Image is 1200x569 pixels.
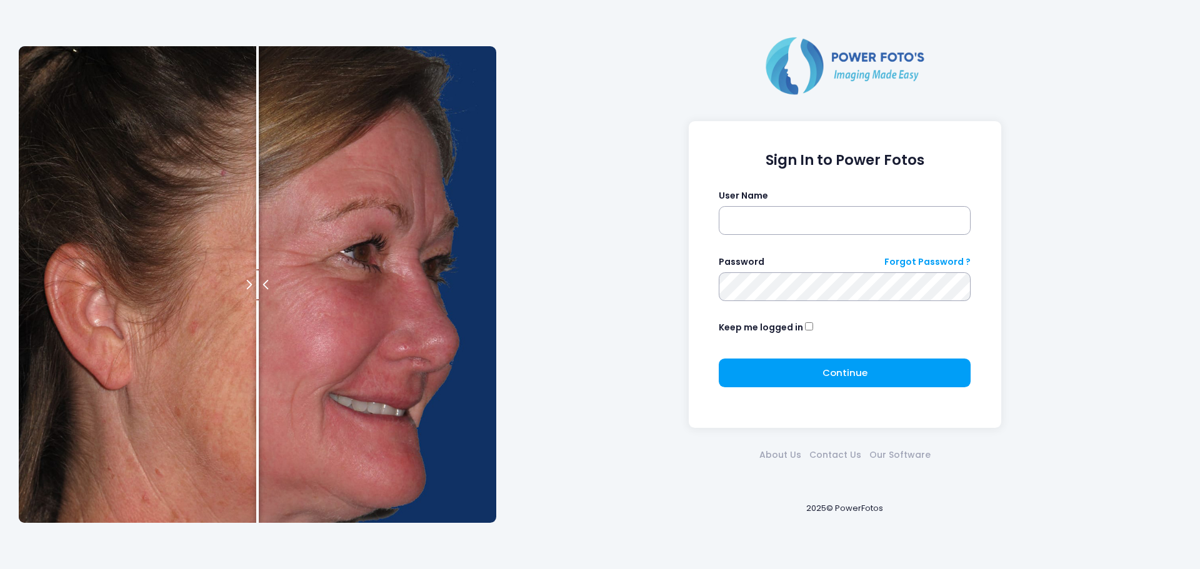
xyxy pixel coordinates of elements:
a: Contact Us [805,448,865,462]
a: Our Software [865,448,934,462]
h1: Sign In to Power Fotos [719,152,971,169]
label: User Name [719,189,768,202]
img: Logo [761,34,929,97]
a: About Us [755,448,805,462]
div: 2025© PowerFotos [508,482,1181,535]
span: Continue [822,366,867,379]
button: Continue [719,359,971,387]
a: Forgot Password ? [884,255,971,269]
label: Password [719,255,764,269]
label: Keep me logged in [719,321,803,334]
